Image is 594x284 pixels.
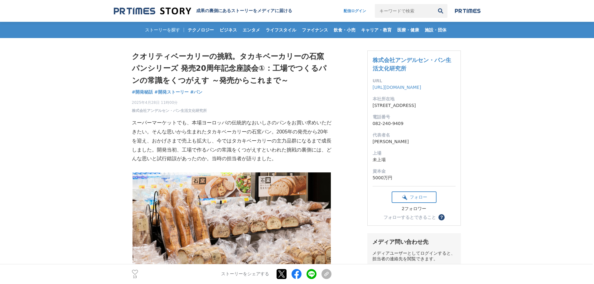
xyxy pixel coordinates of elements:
span: 飲食・小売 [331,27,358,33]
span: テクノロジー [185,27,216,33]
div: メディアユーザーとしてログインすると、担当者の連絡先を閲覧できます。 [372,251,456,262]
div: フォローするとできること [384,215,436,219]
a: テクノロジー [185,22,216,38]
a: ライフスタイル [263,22,299,38]
span: ファイナンス [299,27,331,33]
dt: 代表者名 [373,132,456,138]
a: #開発秘話 [132,89,153,95]
dt: URL [373,78,456,84]
span: 2025年4月28日 11時00分 [132,100,207,105]
span: ビジネス [217,27,239,33]
a: ビジネス [217,22,239,38]
a: 成果の裏側にあるストーリーをメディアに届ける 成果の裏側にあるストーリーをメディアに届ける [114,7,292,15]
button: 検索 [434,4,447,18]
a: 配信ログイン [337,4,372,18]
p: 13 [132,276,138,279]
dt: 資本金 [373,168,456,175]
button: フォロー [392,191,437,203]
span: キャリア・教育 [359,27,394,33]
a: 医療・健康 [395,22,422,38]
img: 成果の裏側にあるストーリーをメディアに届ける [114,7,191,15]
a: 飲食・小売 [331,22,358,38]
div: メディア問い合わせ先 [372,238,456,246]
span: 施設・団体 [422,27,449,33]
dt: 電話番号 [373,114,456,120]
a: [URL][DOMAIN_NAME] [373,85,421,90]
span: ライフスタイル [263,27,299,33]
a: 株式会社アンデルセン・パン生活文化研究所 [373,57,451,72]
dd: 未上場 [373,156,456,163]
dt: 上場 [373,150,456,156]
button: ？ [438,214,445,220]
a: 施設・団体 [422,22,449,38]
a: #開発ストーリー [154,89,189,95]
span: ？ [439,215,444,219]
div: 2フォロワー [392,206,437,212]
dd: 5000万円 [373,175,456,181]
dd: [PERSON_NAME] [373,138,456,145]
span: 医療・健康 [395,27,422,33]
a: キャリア・教育 [359,22,394,38]
a: #パン [190,89,203,95]
span: エンタメ [240,27,263,33]
input: キーワードで検索 [375,4,434,18]
p: スーパーマーケットでも、本場ヨーロッパの伝統的なおいしさのパンをお買い求めいただきたい。そんな思いから生まれたタカキベーカリーの石窯パン。2005年の発売から20年を迎え、おかげさまで売上も拡大... [132,118,331,163]
h2: 成果の裏側にあるストーリーをメディアに届ける [196,8,292,14]
img: prtimes [455,8,481,13]
a: エンタメ [240,22,263,38]
dd: [STREET_ADDRESS] [373,102,456,109]
dt: 本社所在地 [373,96,456,102]
h1: クオリティベーカリーの挑戦。タカキベーカリーの石窯パンシリーズ 発売20周年記念座談会①：工場でつくるパンの常識をくつがえす ～発売からこれまで～ [132,51,331,86]
a: 株式会社アンデルセン・パン生活文化研究所 [132,108,207,113]
a: ファイナンス [299,22,331,38]
dd: 082-240-9409 [373,120,456,127]
p: ストーリーをシェアする [221,272,269,277]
